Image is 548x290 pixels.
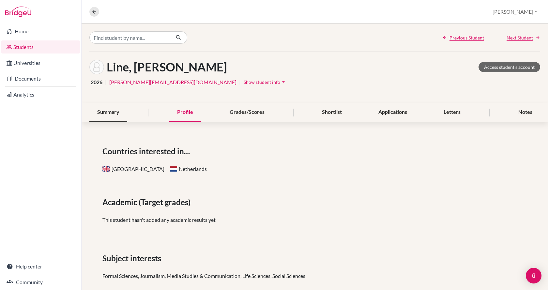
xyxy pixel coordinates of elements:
span: | [105,78,107,86]
span: Previous Student [449,34,484,41]
div: Summary [89,103,127,122]
span: Countries interested in… [102,145,192,157]
a: Previous Student [442,34,484,41]
div: Formal Sciences, Journalism, Media Studies & Communication, Life Sciences, Social Sciences [102,272,527,280]
i: arrow_drop_down [280,79,287,85]
a: Access student's account [479,62,540,72]
p: This student hasn't added any academic results yet [102,216,527,224]
div: Letters [436,103,468,122]
div: Grades/Scores [222,103,272,122]
span: 2026 [91,78,102,86]
div: Shortlist [314,103,350,122]
input: Find student by name... [89,31,170,44]
span: Next Student [507,34,533,41]
span: Subject interests [102,252,164,264]
span: Netherlands [170,166,177,172]
a: Analytics [1,88,80,101]
button: [PERSON_NAME] [490,6,540,18]
a: Next Student [507,34,540,41]
div: Open Intercom Messenger [526,268,541,283]
span: Show student info [244,79,280,85]
a: [PERSON_NAME][EMAIL_ADDRESS][DOMAIN_NAME] [109,78,236,86]
div: Notes [510,103,540,122]
div: Applications [371,103,415,122]
a: Students [1,40,80,53]
a: Home [1,25,80,38]
span: | [239,78,241,86]
img: Daniel Line's avatar [89,60,104,74]
span: Netherlands [170,166,207,172]
span: United Kingdom [102,166,110,172]
span: [GEOGRAPHIC_DATA] [102,166,164,172]
span: Academic (Target grades) [102,196,193,208]
a: Documents [1,72,80,85]
button: Show student infoarrow_drop_down [243,77,287,87]
a: Universities [1,56,80,69]
a: Help center [1,260,80,273]
a: Community [1,276,80,289]
div: Profile [169,103,201,122]
img: Bridge-U [5,7,31,17]
h1: Line, [PERSON_NAME] [107,60,227,74]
